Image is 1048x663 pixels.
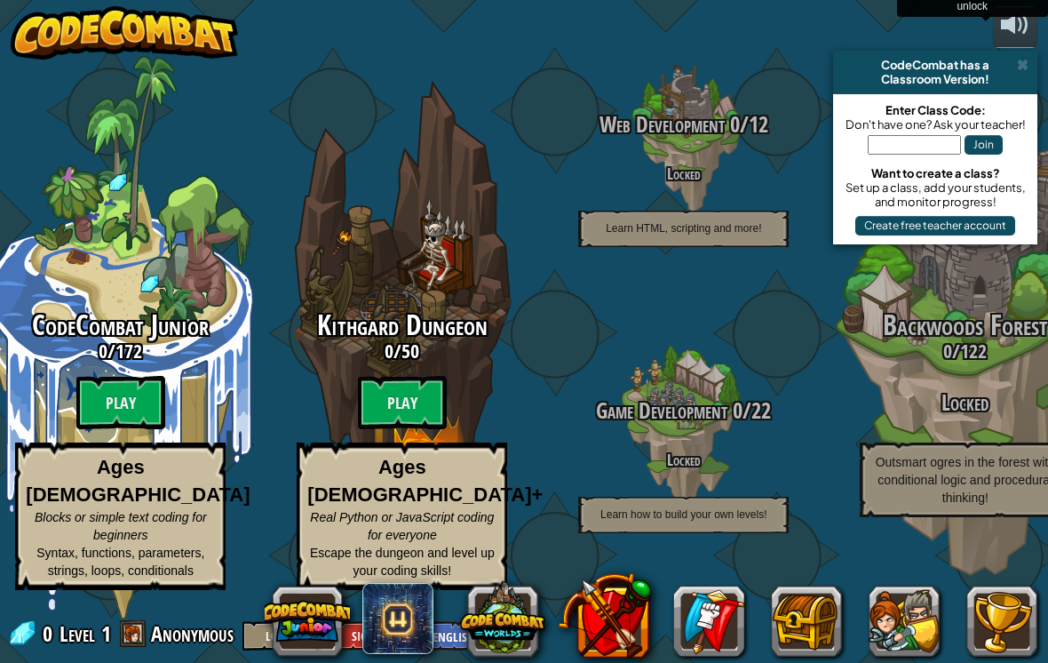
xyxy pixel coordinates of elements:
[842,166,1028,180] div: Want to create a class?
[32,306,209,344] span: CodeCombat Junior
[855,216,1015,236] button: Create free teacher account
[840,72,1030,86] div: Classroom Version!
[26,456,250,506] strong: Ages [DEMOGRAPHIC_DATA]
[606,222,761,235] span: Learn HTML, scripting and more!
[840,58,1030,72] div: CodeCombat has a
[596,395,727,426] span: Game Development
[599,109,725,140] span: Web Development
[543,399,824,423] h3: /
[749,109,768,140] span: 12
[310,510,494,542] span: Real Python or JavaScript coding for everyone
[307,456,543,506] strong: Ages [DEMOGRAPHIC_DATA]+
[99,338,107,364] span: 0
[261,56,543,619] div: Complete previous world to unlock
[960,338,987,364] span: 122
[76,376,165,429] btn: Play
[101,619,111,648] span: 1
[543,165,824,182] h4: Locked
[727,395,742,426] span: 0
[385,338,393,364] span: 0
[261,340,543,362] h3: /
[35,510,207,542] span: Blocks or simple text coding for beginners
[36,546,204,578] span: Syntax, functions, parameters, strings, loops, conditionals
[11,6,238,60] img: CodeCombat - Learn how to code by playing a game
[943,338,952,364] span: 0
[43,619,58,648] span: 0
[600,508,766,521] span: Learn how to build your own levels!
[358,376,447,429] btn: Play
[842,117,1028,132] div: Don't have one? Ask your teacher!
[543,451,824,468] h4: Locked
[543,113,824,137] h3: /
[317,306,488,344] span: Kithgard Dungeon
[60,619,95,649] span: Level
[842,180,1028,209] div: Set up a class, add your students, and monitor progress!
[115,338,142,364] span: 172
[842,103,1028,117] div: Enter Class Code:
[965,135,1003,155] button: Join
[751,395,771,426] span: 22
[993,6,1037,48] button: Adjust volume
[310,546,495,578] span: Escape the dungeon and level up your coding skills!
[151,619,234,648] span: Anonymous
[242,621,322,651] button: Log In
[883,306,1048,344] span: Backwoods Forest
[401,338,419,364] span: 50
[725,109,740,140] span: 0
